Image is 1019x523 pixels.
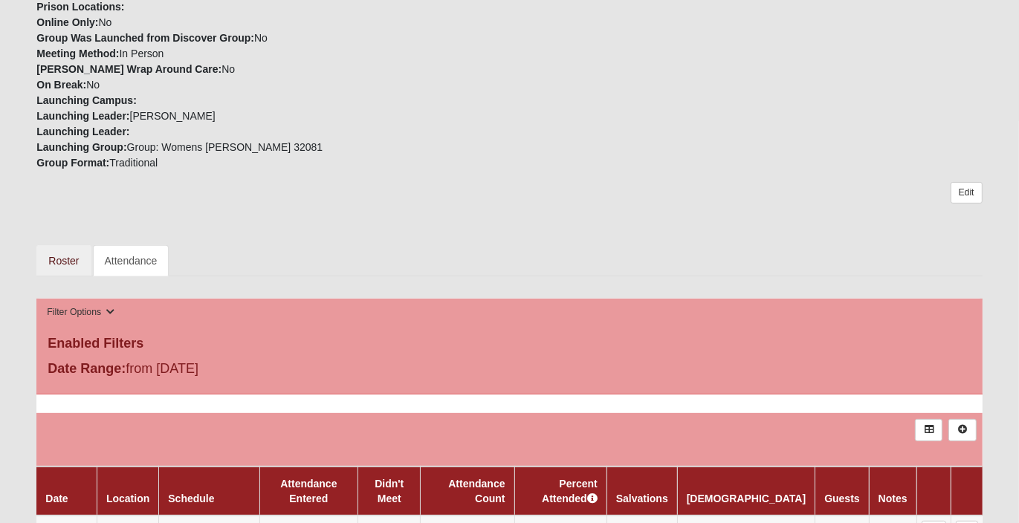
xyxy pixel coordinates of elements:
a: Roster [36,245,91,276]
a: Didn't Meet [375,478,404,504]
a: Attendance [93,245,169,276]
strong: [PERSON_NAME] Wrap Around Care: [36,63,221,75]
strong: Launching Group: [36,141,126,153]
strong: Group Was Launched from Discover Group: [36,32,254,44]
strong: Online Only: [36,16,98,28]
a: Percent Attended [542,478,598,504]
a: Notes [879,493,908,504]
a: Export to Excel [915,419,942,441]
a: Schedule [168,493,214,504]
a: Location [106,493,149,504]
strong: Launching Leader: [36,126,129,137]
div: from [DATE] [36,359,352,383]
a: Date [45,493,68,504]
strong: Group Format: [36,157,109,169]
a: Edit [951,182,983,204]
strong: On Break: [36,79,86,91]
th: [DEMOGRAPHIC_DATA] [677,467,815,516]
strong: Launching Leader: [36,110,129,122]
strong: Prison Locations: [36,1,124,13]
th: Salvations [606,467,677,516]
a: Attendance Entered [280,478,337,504]
button: Filter Options [42,305,119,320]
strong: Launching Campus: [36,94,137,106]
strong: Meeting Method: [36,48,119,59]
th: Guests [815,467,869,516]
a: Attendance Count [448,478,505,504]
label: Date Range: [48,359,126,379]
a: Alt+N [948,419,976,441]
h4: Enabled Filters [48,336,971,352]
